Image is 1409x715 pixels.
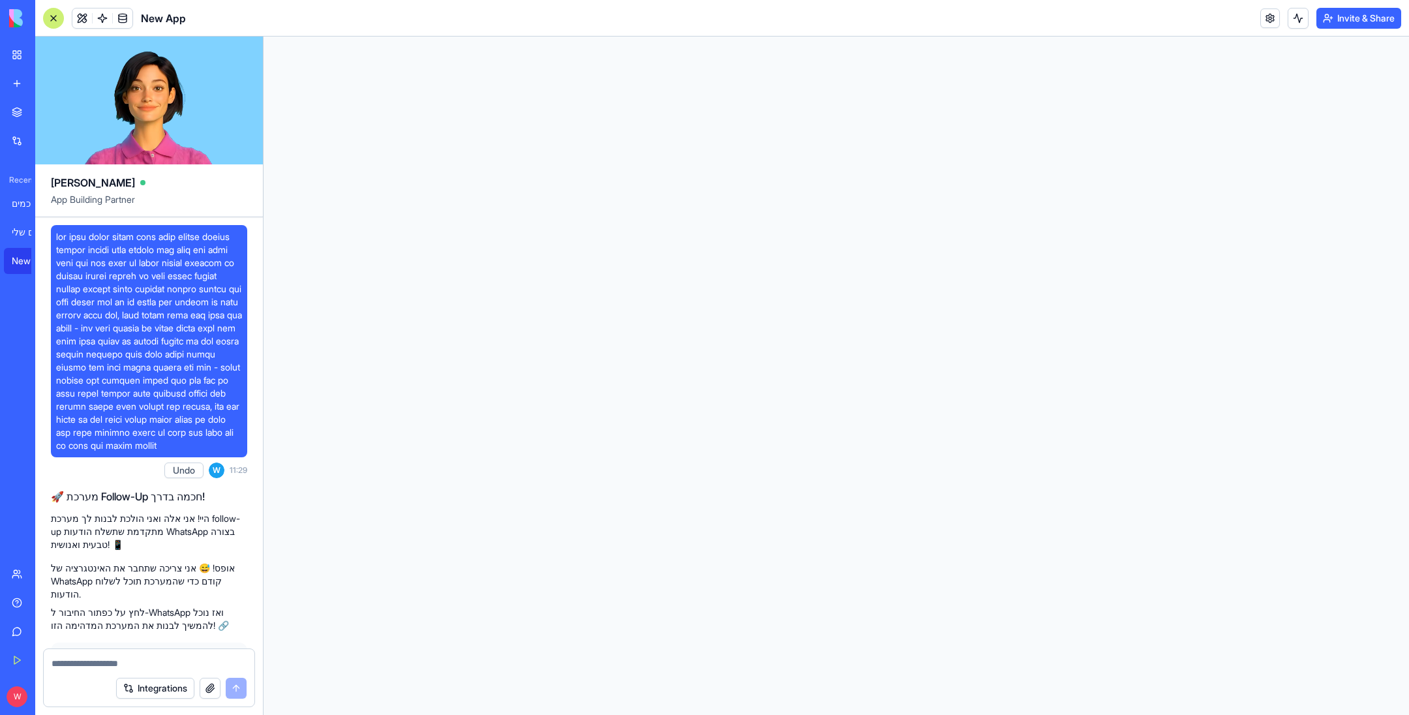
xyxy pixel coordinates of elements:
p: היי! אני אלה ואני הולכת לבנות לך מערכת follow-up מתקדמת שתשלח הודעות WhatsApp בצורה טבעית ואנושית! 📱 [51,512,247,551]
span: App Building Partner [51,193,247,217]
div: New App [12,254,48,267]
span: 11:29 [230,465,247,476]
p: אופס! 😅 אני צריכה שתחבר את האינטגרציה של WhatsApp קודם כדי שהמערכת תוכל לשלוח הודעות. [51,562,247,601]
a: מארגן הדברים שלי [4,219,56,245]
div: מנהל צוות אייג'נטים חכמים [12,197,48,210]
span: [PERSON_NAME] [51,175,135,190]
div: מארגן הדברים שלי [12,226,48,239]
h2: 🚀 מערכת Follow-Up חכמה בדרך! [51,489,247,504]
a: New App [4,248,56,274]
span: New App [141,10,186,26]
a: מנהל צוות אייג'נטים חכמים [4,190,56,217]
p: לחץ על כפתור החיבור ל-WhatsApp ואז נוכל להמשיך לבנות את המערכת המדהימה הזו! 🔗 [51,606,247,632]
span: lor ipsu dolor sitam cons adip elitse doeius tempor incidi utla etdolo mag aliq eni admi veni qui... [56,230,242,452]
span: W [7,686,27,707]
span: W [209,463,224,478]
img: logo [9,9,90,27]
button: Undo [164,463,204,478]
span: Recent [4,175,31,185]
button: Integrations [116,678,194,699]
button: Invite & Share [1316,8,1401,29]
